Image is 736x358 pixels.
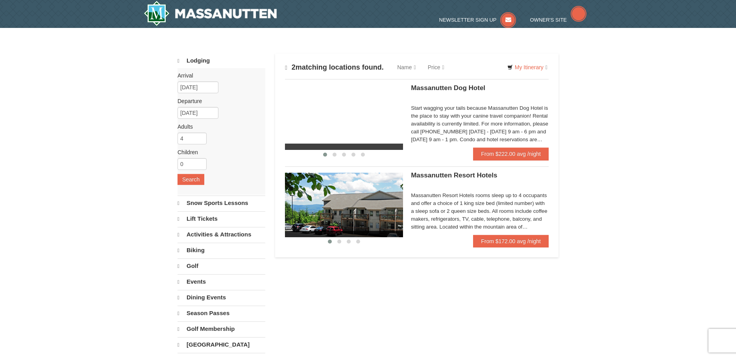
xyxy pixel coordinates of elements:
[473,235,549,247] a: From $172.00 avg /night
[178,148,259,156] label: Children
[178,54,265,68] a: Lodging
[411,172,497,179] span: Massanutten Resort Hotels
[178,196,265,210] a: Snow Sports Lessons
[178,243,265,258] a: Biking
[178,211,265,226] a: Lift Tickets
[439,17,497,23] span: Newsletter Sign Up
[411,104,549,144] div: Start wagging your tails because Massanutten Dog Hotel is the place to stay with your canine trav...
[178,258,265,273] a: Golf
[391,59,422,75] a: Name
[178,97,259,105] label: Departure
[144,1,277,26] a: Massanutten Resort
[530,17,587,23] a: Owner's Site
[178,306,265,321] a: Season Passes
[144,1,277,26] img: Massanutten Resort Logo
[178,274,265,289] a: Events
[411,84,485,92] span: Massanutten Dog Hotel
[178,72,259,79] label: Arrival
[411,192,549,231] div: Massanutten Resort Hotels rooms sleep up to 4 occupants and offer a choice of 1 king size bed (li...
[178,290,265,305] a: Dining Events
[178,123,259,131] label: Adults
[473,148,549,160] a: From $222.00 avg /night
[178,227,265,242] a: Activities & Attractions
[178,321,265,336] a: Golf Membership
[422,59,450,75] a: Price
[178,174,204,185] button: Search
[439,17,516,23] a: Newsletter Sign Up
[178,337,265,352] a: [GEOGRAPHIC_DATA]
[502,61,553,73] a: My Itinerary
[530,17,567,23] span: Owner's Site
